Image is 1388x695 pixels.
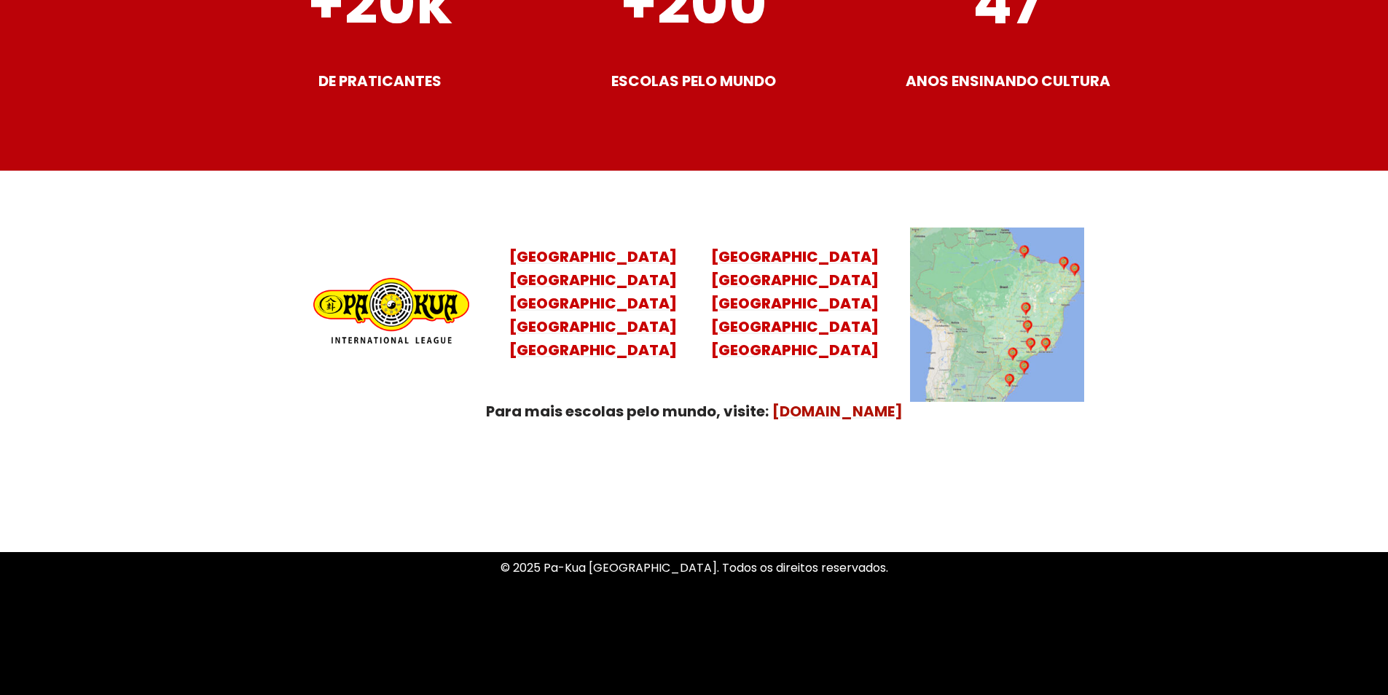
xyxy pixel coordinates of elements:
mark: [GEOGRAPHIC_DATA] [GEOGRAPHIC_DATA] [GEOGRAPHIC_DATA] [711,293,879,360]
a: [GEOGRAPHIC_DATA][GEOGRAPHIC_DATA][GEOGRAPHIC_DATA][GEOGRAPHIC_DATA][GEOGRAPHIC_DATA] [711,246,879,360]
strong: ESCOLAS PELO MUNDO [611,71,776,91]
a: [GEOGRAPHIC_DATA][GEOGRAPHIC_DATA][GEOGRAPHIC_DATA][GEOGRAPHIC_DATA][GEOGRAPHIC_DATA] [509,246,677,360]
mark: [GEOGRAPHIC_DATA] [GEOGRAPHIC_DATA] [711,246,879,290]
a: Política de Privacidade [629,621,759,637]
a: [DOMAIN_NAME] [772,401,903,422]
strong: Para mais escolas pelo mundo, visite: [486,401,769,422]
mark: [GEOGRAPHIC_DATA] [GEOGRAPHIC_DATA] [GEOGRAPHIC_DATA] [GEOGRAPHIC_DATA] [509,270,677,360]
p: © 2025 Pa-Kua [GEOGRAPHIC_DATA]. Todos os direitos reservados. [279,558,1110,578]
mark: [GEOGRAPHIC_DATA] [509,246,677,267]
p: Uma Escola de conhecimentos orientais para toda a família. Foco, habilidade concentração, conquis... [279,493,1110,532]
strong: ANOS ENSINANDO CULTURA [906,71,1110,91]
strong: DE PRATICANTES [318,71,442,91]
